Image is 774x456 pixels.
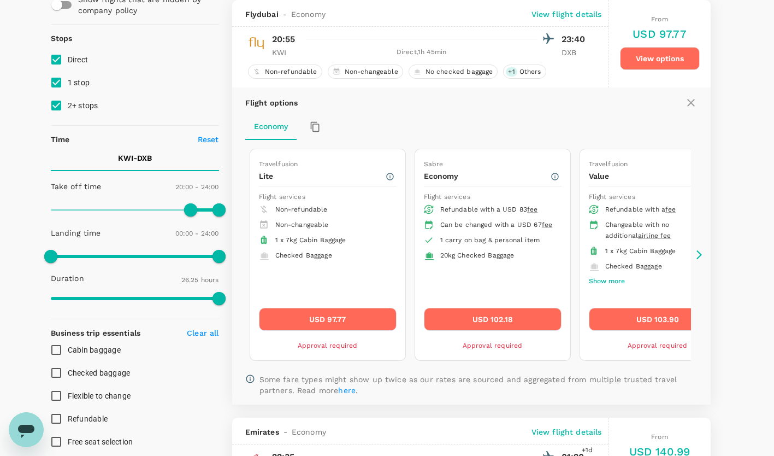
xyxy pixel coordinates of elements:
[306,47,537,58] div: Direct , 1h 45min
[245,97,298,108] p: Flight options
[298,342,358,349] span: Approval required
[272,33,296,46] p: 20:55
[291,9,326,20] span: Economy
[275,206,328,213] span: Non-refundable
[175,230,219,237] span: 00:00 - 24:00
[68,78,90,87] span: 1 stop
[463,342,523,349] span: Approval required
[259,171,385,182] p: Lite
[261,67,322,77] span: Non-refundable
[503,65,546,79] div: +1Others
[259,193,305,201] span: Flight services
[506,67,517,77] span: + 1
[589,274,625,289] button: Show more
[245,9,279,20] span: Flydubai
[440,220,553,231] div: Can be changed with a USD 67
[409,65,498,79] div: No checked baggage
[440,236,540,244] span: 1 carry on bag & personal item
[589,171,715,182] p: Value
[633,25,686,43] h6: USD 97.77
[51,134,70,145] p: Time
[527,206,537,213] span: fee
[259,374,698,396] p: Some fare types might show up twice as our rates are sourced and aggregated from multiple trusted...
[440,204,553,215] div: Refundable with a USD 83
[51,273,84,284] p: Duration
[531,9,602,20] p: View flight details
[605,204,718,215] div: Refundable with a
[259,160,298,168] span: Travelfusion
[187,328,218,338] p: Clear all
[245,114,297,140] button: Economy
[628,342,688,349] span: Approval required
[424,308,562,331] button: USD 102.18
[68,437,133,446] span: Free seat selection
[440,252,515,259] span: 20kg Checked Baggage
[562,47,589,58] p: DXB
[68,391,131,400] span: Flexible to change
[272,47,299,58] p: KWI
[620,47,700,70] button: View options
[51,181,102,192] p: Take off time
[424,160,444,168] span: Sabre
[605,220,718,242] div: Changeable with no additional
[279,426,292,437] span: -
[651,433,668,441] span: From
[638,232,671,239] span: airline fee
[605,262,662,270] span: Checked Baggage
[245,426,279,437] span: Emirates
[68,369,131,377] span: Checked baggage
[328,65,403,79] div: Non-changeable
[605,247,676,255] span: 1 x 7kg Cabin Baggage
[9,412,44,447] iframe: Button to launch messaging window
[542,221,552,229] span: fee
[68,414,108,423] span: Refundable
[259,308,397,331] button: USD 97.77
[68,55,88,64] span: Direct
[68,101,98,110] span: 2+ stops
[340,67,403,77] span: Non-changeable
[275,221,329,229] span: Non-changeable
[198,134,219,145] p: Reset
[562,33,589,46] p: 23:40
[51,227,101,238] p: Landing time
[175,183,219,191] span: 20:00 - 24:00
[531,426,602,437] p: View flight details
[651,15,668,23] span: From
[181,276,219,284] span: 26.25 hours
[589,308,726,331] button: USD 103.90
[275,252,332,259] span: Checked Baggage
[582,445,593,456] span: +1d
[589,160,628,168] span: Travelfusion
[589,193,635,201] span: Flight services
[51,34,73,43] strong: Stops
[275,236,346,244] span: 1 x 7kg Cabin Baggage
[248,65,322,79] div: Non-refundable
[68,346,121,354] span: Cabin baggage
[424,193,470,201] span: Flight services
[421,67,498,77] span: No checked baggage
[292,426,326,437] span: Economy
[424,171,550,182] p: Economy
[245,32,267,54] img: FZ
[51,329,141,337] strong: Business trip essentials
[665,206,676,213] span: fee
[118,153,152,163] p: KWI - DXB
[515,67,546,77] span: Others
[338,386,356,395] a: here
[279,9,291,20] span: -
